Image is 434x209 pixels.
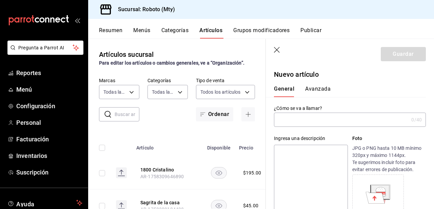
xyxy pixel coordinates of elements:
[196,78,255,83] label: Tipo de venta
[161,27,189,39] button: Categorías
[16,199,74,207] span: Ayuda
[196,107,233,121] button: Ordenar
[274,86,418,97] div: navigation tabs
[132,135,203,157] th: Artículo
[140,199,195,206] button: edit-product-location
[274,135,348,142] div: Ingresa una descripción
[352,135,426,142] p: Foto
[140,166,195,173] button: edit-product-location
[113,5,175,14] h3: Sucursal: Roboto (Mty)
[274,106,426,111] label: ¿Cómo se va a llamar?
[235,135,269,157] th: Precio
[16,101,82,111] span: Configuración
[103,89,127,95] span: Todas las marcas, Sin marca
[305,86,331,97] button: Avanzada
[75,18,80,23] button: open_drawer_menu
[352,145,426,173] p: JPG o PNG hasta 10 MB mínimo 320px y máximo 1144px. Te sugerimos incluir foto para evitar errores...
[99,78,139,83] label: Marcas
[16,135,82,144] span: Facturación
[133,27,150,39] button: Menús
[16,68,82,77] span: Reportes
[7,41,83,55] button: Pregunta a Parrot AI
[140,174,184,179] span: AR-1758309646890
[16,168,82,177] span: Suscripción
[199,27,222,39] button: Artículos
[115,108,139,121] input: Buscar artículo
[233,27,290,39] button: Grupos modificadores
[274,69,426,79] p: Nuevo artículo
[18,44,73,51] span: Pregunta a Parrot AI
[411,116,422,123] div: 0 /40
[5,49,83,56] a: Pregunta a Parrot AI
[16,118,82,127] span: Personal
[211,167,227,179] button: availability-product
[243,202,258,209] div: $ 45.00
[200,89,241,95] span: Todos los artículos
[300,27,321,39] button: Publicar
[16,85,82,94] span: Menú
[274,86,294,97] button: General
[243,169,261,176] div: $ 195.00
[99,27,434,39] div: navigation tabs
[147,78,188,83] label: Categorías
[99,49,154,60] div: Artículos sucursal
[99,60,244,66] strong: Para editar los artículos o cambios generales, ve a “Organización”.
[152,89,175,95] span: Todas las categorías, Sin categoría
[99,27,122,39] button: Resumen
[203,135,235,157] th: Disponible
[16,151,82,160] span: Inventarios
